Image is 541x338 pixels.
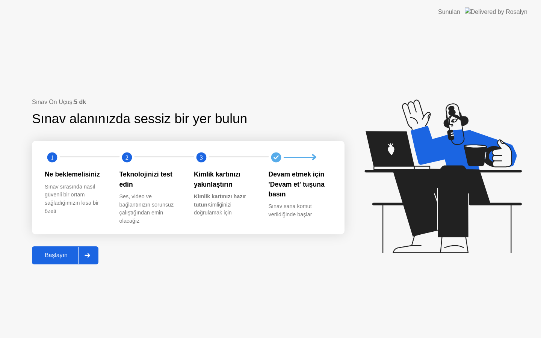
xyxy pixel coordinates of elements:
text: 3 [200,154,203,161]
div: Ses, video ve bağlantınızın sorunsuz çalıştığından emin olacağız [119,193,182,225]
div: Devam etmek için 'Devam et' tuşuna basın [269,169,331,199]
div: Sınav sırasında nasıl güvenli bir ortam sağladığımızın kısa bir özeti [45,183,107,215]
div: Sunulan [438,8,460,17]
div: Kimlik kartınızı yakınlaştırın [194,169,257,189]
div: Ne beklemelisiniz [45,169,107,179]
text: 1 [51,154,54,161]
b: Kimlik kartınızı hazır tutun [194,193,246,208]
text: 2 [125,154,128,161]
div: Sınav sana komut verildiğinde başlar [269,202,331,219]
div: Teknolojinizi test edin [119,169,182,189]
b: 5 dk [74,99,86,105]
div: Sınav Ön Uçuş: [32,98,345,107]
div: Sınav alanınızda sessiz bir yer bulun [32,109,297,129]
div: Başlayın [34,252,78,259]
button: Başlayın [32,246,98,264]
img: Delivered by Rosalyn [465,8,527,16]
div: Kimliğinizi doğrulamak için [194,193,257,217]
